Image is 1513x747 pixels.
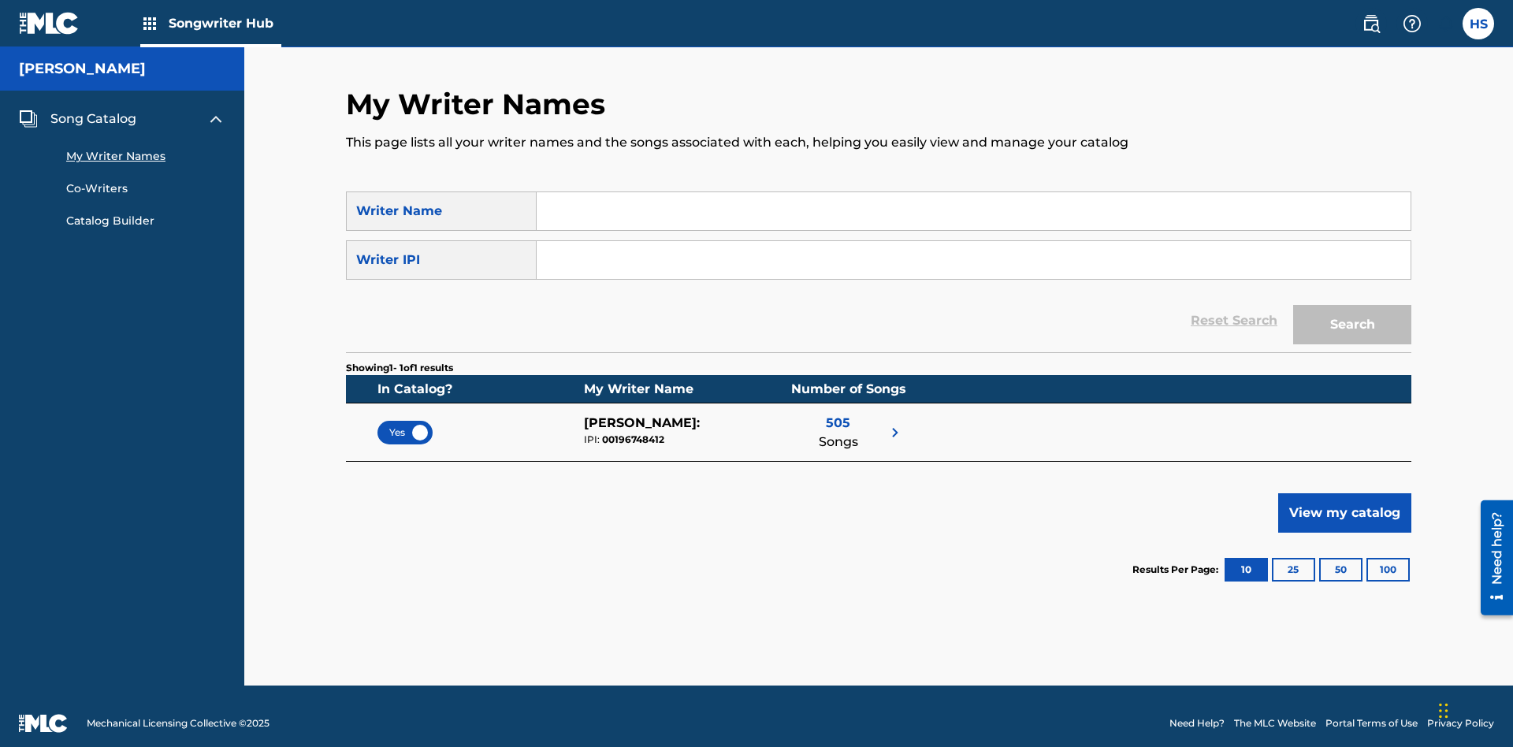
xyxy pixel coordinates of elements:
[1439,687,1448,734] div: Drag
[1325,716,1418,730] a: Portal Terms of Use
[1132,563,1222,577] p: Results Per Page:
[584,433,600,445] span: IPI:
[819,433,858,452] span: Songs
[584,380,790,399] div: My Writer Name
[346,361,453,375] p: Showing 1 - 1 of 1 results
[584,415,700,430] span: [PERSON_NAME] :
[389,426,421,440] span: Yes
[1469,494,1513,623] iframe: Resource Center
[1234,716,1316,730] a: The MLC Website
[1434,671,1513,747] iframe: Chat Widget
[1396,8,1428,39] div: Help
[1403,14,1422,33] img: help
[1278,493,1411,533] button: View my catalog
[19,110,136,128] a: Song CatalogSong Catalog
[50,110,136,128] span: Song Catalog
[1463,8,1494,39] div: User Menu
[791,380,905,399] div: Number of Songs
[377,380,584,399] div: In Catalog?
[66,213,225,229] a: Catalog Builder
[584,433,790,447] div: 00196748412
[1319,558,1362,582] button: 50
[886,423,905,442] img: right chevron icon
[1272,558,1315,582] button: 25
[1366,558,1410,582] button: 100
[1169,716,1225,730] a: Need Help?
[1427,716,1494,730] a: Privacy Policy
[1437,16,1453,32] div: Notifications
[1362,14,1381,33] img: search
[140,14,159,33] img: Top Rightsholders
[1225,558,1268,582] button: 10
[66,148,225,165] a: My Writer Names
[346,133,1411,152] p: This page lists all your writer names and the songs associated with each, helping you easily view...
[346,87,613,122] h2: My Writer Names
[19,12,80,35] img: MLC Logo
[346,191,1411,352] form: Search Form
[19,714,68,733] img: logo
[19,60,146,78] h5: Lorna Singerton
[87,716,270,730] span: Mechanical Licensing Collective © 2025
[66,180,225,197] a: Co-Writers
[19,110,38,128] img: Song Catalog
[1355,8,1387,39] a: Public Search
[826,414,850,433] span: 505
[206,110,225,128] img: expand
[169,14,281,32] span: Songwriter Hub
